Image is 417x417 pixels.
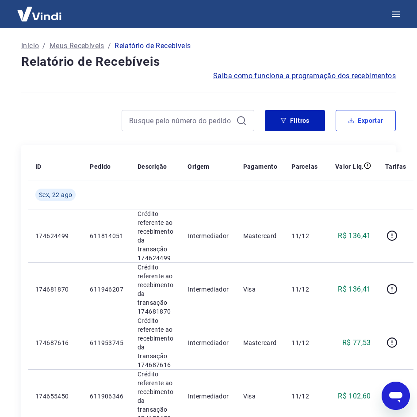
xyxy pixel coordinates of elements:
[342,337,371,348] p: R$ 77,53
[42,41,46,51] p: /
[213,71,396,81] a: Saiba como funciona a programação dos recebimentos
[50,41,104,51] a: Meus Recebíveis
[243,338,278,347] p: Mastercard
[291,392,318,401] p: 11/12
[187,162,209,171] p: Origem
[138,209,173,262] p: Crédito referente ao recebimento da transação 174624499
[382,382,410,410] iframe: Botão para abrir a janela de mensagens
[338,391,371,402] p: R$ 102,60
[35,162,42,171] p: ID
[90,162,111,171] p: Pedido
[39,190,72,199] span: Sex, 22 ago
[187,338,229,347] p: Intermediador
[90,392,123,401] p: 611906346
[138,162,167,171] p: Descrição
[35,231,76,240] p: 174624499
[385,162,406,171] p: Tarifas
[243,231,278,240] p: Mastercard
[90,231,123,240] p: 611814051
[21,41,39,51] a: Início
[265,110,325,131] button: Filtros
[338,284,371,295] p: R$ 136,41
[90,338,123,347] p: 611953745
[187,392,229,401] p: Intermediador
[138,263,173,316] p: Crédito referente ao recebimento da transação 174681870
[291,162,318,171] p: Parcelas
[90,285,123,294] p: 611946207
[187,231,229,240] p: Intermediador
[108,41,111,51] p: /
[243,392,278,401] p: Visa
[243,285,278,294] p: Visa
[335,162,364,171] p: Valor Líq.
[35,338,76,347] p: 174687616
[291,285,318,294] p: 11/12
[115,41,191,51] p: Relatório de Recebíveis
[129,114,233,127] input: Busque pelo número do pedido
[336,110,396,131] button: Exportar
[291,338,318,347] p: 11/12
[11,0,68,27] img: Vindi
[138,316,173,369] p: Crédito referente ao recebimento da transação 174687616
[35,285,76,294] p: 174681870
[35,392,76,401] p: 174655450
[338,231,371,241] p: R$ 136,41
[21,53,396,71] h4: Relatório de Recebíveis
[291,231,318,240] p: 11/12
[187,285,229,294] p: Intermediador
[243,162,278,171] p: Pagamento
